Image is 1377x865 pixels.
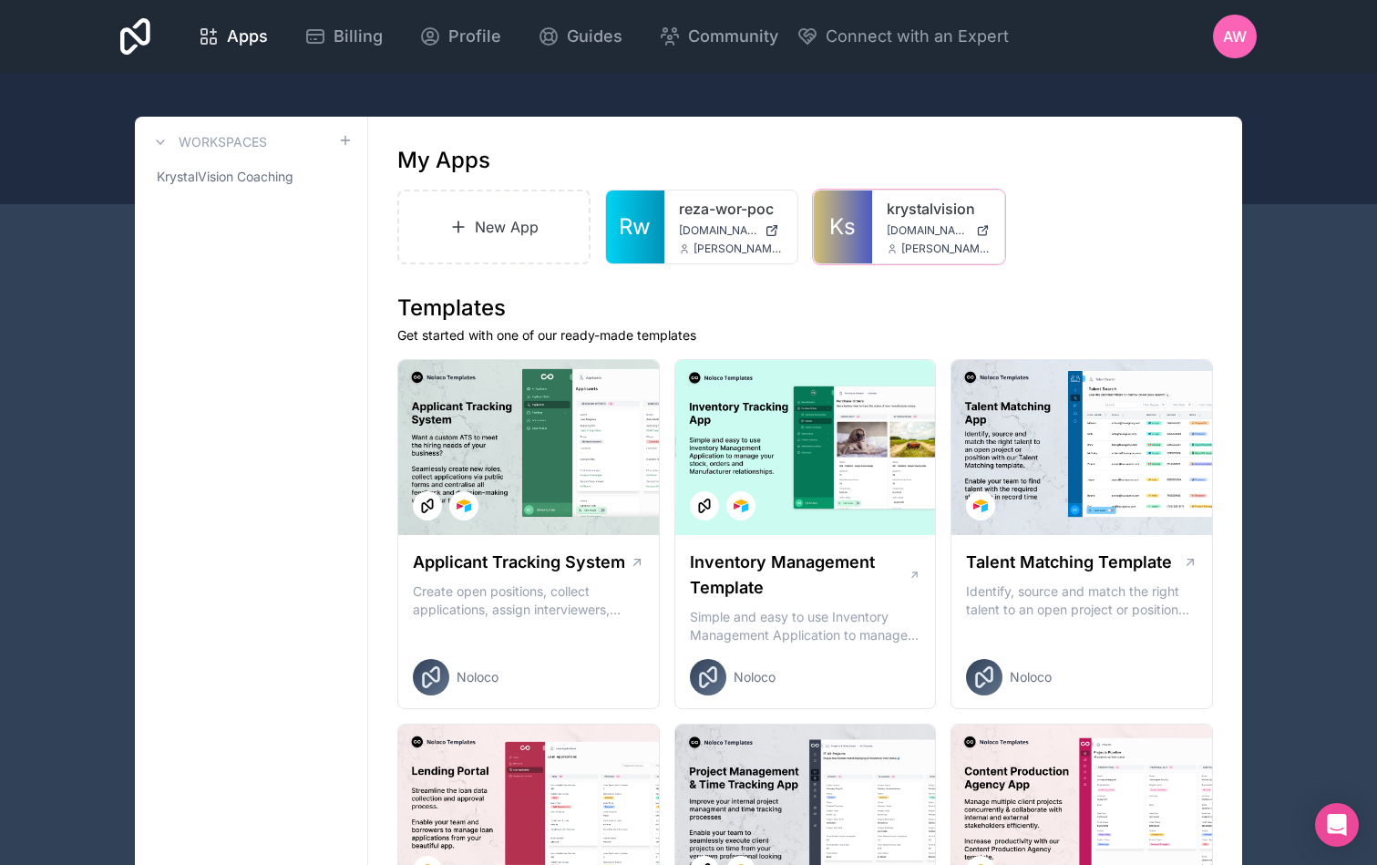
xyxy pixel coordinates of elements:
[690,550,909,601] h1: Inventory Management Template
[973,499,988,513] img: Airtable Logo
[679,223,757,238] span: [DOMAIN_NAME]
[734,499,748,513] img: Airtable Logo
[796,24,1009,49] button: Connect with an Expert
[457,668,498,686] span: Noloco
[448,24,501,49] span: Profile
[227,24,268,49] span: Apps
[1010,668,1052,686] span: Noloco
[966,582,1197,619] p: Identify, source and match the right talent to an open project or position with our Talent Matchi...
[690,608,921,644] p: Simple and easy to use Inventory Management Application to manage your stock, orders and Manufact...
[887,198,991,220] a: krystalvision
[290,16,397,57] a: Billing
[644,16,793,57] a: Community
[814,191,872,263] a: Ks
[734,668,776,686] span: Noloco
[887,223,991,238] a: [DOMAIN_NAME]
[679,223,783,238] a: [DOMAIN_NAME]
[606,191,664,263] a: Rw
[183,16,283,57] a: Apps
[413,550,625,575] h1: Applicant Tracking System
[397,146,490,175] h1: My Apps
[826,24,1009,49] span: Connect with an Expert
[619,212,651,242] span: Rw
[523,16,637,57] a: Guides
[179,133,267,151] h3: Workspaces
[157,168,293,186] span: KrystalVision Coaching
[397,293,1213,323] h1: Templates
[829,212,856,242] span: Ks
[397,190,591,264] a: New App
[1223,26,1247,47] span: AW
[397,326,1213,345] p: Get started with one of our ready-made templates
[457,499,471,513] img: Airtable Logo
[966,550,1172,575] h1: Talent Matching Template
[688,24,778,49] span: Community
[1315,803,1359,847] div: Open Intercom Messenger
[901,242,991,256] span: [PERSON_NAME][EMAIL_ADDRESS][DOMAIN_NAME]
[149,160,353,193] a: KrystalVision Coaching
[405,16,516,57] a: Profile
[334,24,383,49] span: Billing
[887,223,970,238] span: [DOMAIN_NAME]
[694,242,783,256] span: [PERSON_NAME][EMAIL_ADDRESS][DOMAIN_NAME]
[679,198,783,220] a: reza-wor-poc
[149,131,267,153] a: Workspaces
[567,24,622,49] span: Guides
[413,582,644,619] p: Create open positions, collect applications, assign interviewers, centralise candidate feedback a...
